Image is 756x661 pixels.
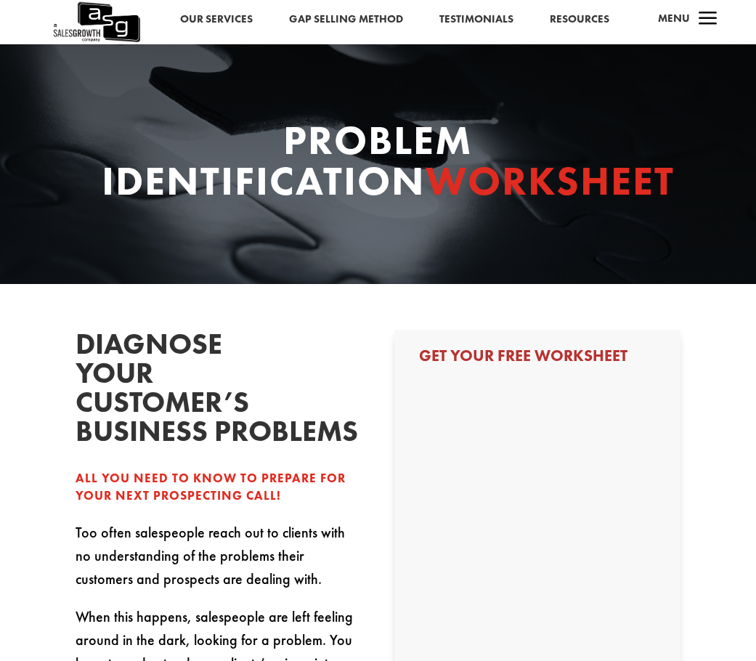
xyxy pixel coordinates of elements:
[76,470,361,505] div: All you need to know to prepare for your next prospecting call!
[426,155,675,207] span: Worksheet
[658,11,690,25] span: Menu
[180,10,253,29] a: Our Services
[76,330,293,453] h2: Diagnose your customer’s business problems
[694,5,723,34] span: a
[76,521,361,605] p: Too often salespeople reach out to clients with no understanding of the problems their customers ...
[102,120,654,208] h1: Problem Identification
[419,348,657,371] h3: Get Your Free Worksheet
[289,10,403,29] a: Gap Selling Method
[439,10,513,29] a: Testimonials
[550,10,609,29] a: Resources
